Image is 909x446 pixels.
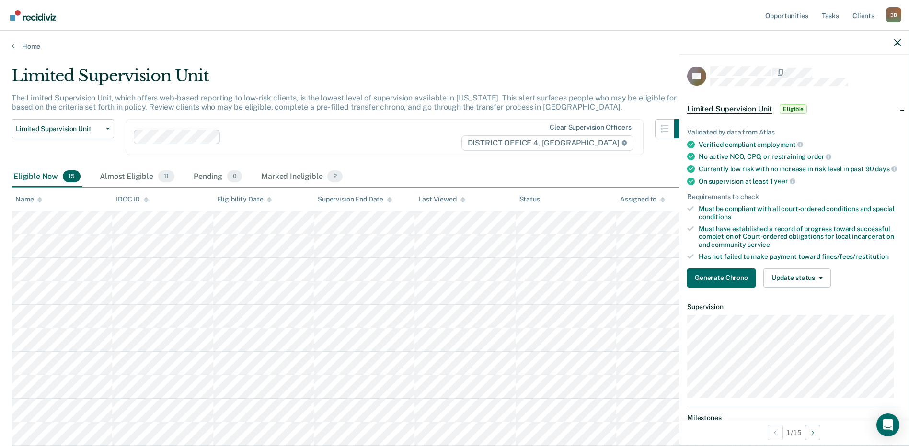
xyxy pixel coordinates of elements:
[687,303,901,311] dt: Supervision
[780,104,807,114] span: Eligible
[774,177,795,185] span: year
[98,167,176,188] div: Almost Eligible
[875,165,897,173] span: days
[822,253,889,260] span: fines/fees/restitution
[461,135,633,151] span: DISTRICT OFFICE 4, [GEOGRAPHIC_DATA]
[699,140,901,149] div: Verified compliant
[12,66,693,93] div: Limited Supervision Unit
[12,93,693,111] p: The Limited Supervision Unit, which offers web-based reporting to low-risk clients, is the lowest...
[805,425,820,440] button: Next Opportunity
[15,195,42,203] div: Name
[699,205,901,221] div: Must be compliant with all court-ordered conditions and special conditions
[327,170,342,183] span: 2
[12,42,897,51] a: Home
[687,268,756,288] button: Generate Chrono
[620,195,665,203] div: Assigned to
[12,167,82,188] div: Eligible Now
[318,195,392,203] div: Supervision End Date
[259,167,345,188] div: Marked Ineligible
[687,414,901,422] dt: Milestones
[699,177,901,186] div: On supervision at least 1
[116,195,149,203] div: IDOC ID
[699,165,901,173] div: Currently low risk with no increase in risk level in past 90
[768,425,783,440] button: Previous Opportunity
[418,195,465,203] div: Last Viewed
[748,241,770,248] span: service
[679,94,909,124] div: Limited Supervision UnitEligible
[763,268,831,288] button: Update status
[757,141,803,148] span: employment
[807,153,831,160] span: order
[679,420,909,445] div: 1 / 15
[192,167,244,188] div: Pending
[687,193,901,201] div: Requirements to check
[10,10,56,21] img: Recidiviz
[158,170,174,183] span: 11
[687,268,759,288] a: Navigate to form link
[886,7,901,22] div: B B
[227,170,242,183] span: 0
[699,225,901,249] div: Must have established a record of progress toward successful completion of Court-ordered obligati...
[687,128,901,136] div: Validated by data from Atlas
[699,152,901,161] div: No active NCO, CPO, or restraining
[886,7,901,22] button: Profile dropdown button
[519,195,540,203] div: Status
[699,253,901,261] div: Has not failed to make payment toward
[16,125,102,133] span: Limited Supervision Unit
[687,104,772,114] span: Limited Supervision Unit
[550,123,631,132] div: Clear supervision officers
[876,413,899,436] div: Open Intercom Messenger
[217,195,272,203] div: Eligibility Date
[63,170,81,183] span: 15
